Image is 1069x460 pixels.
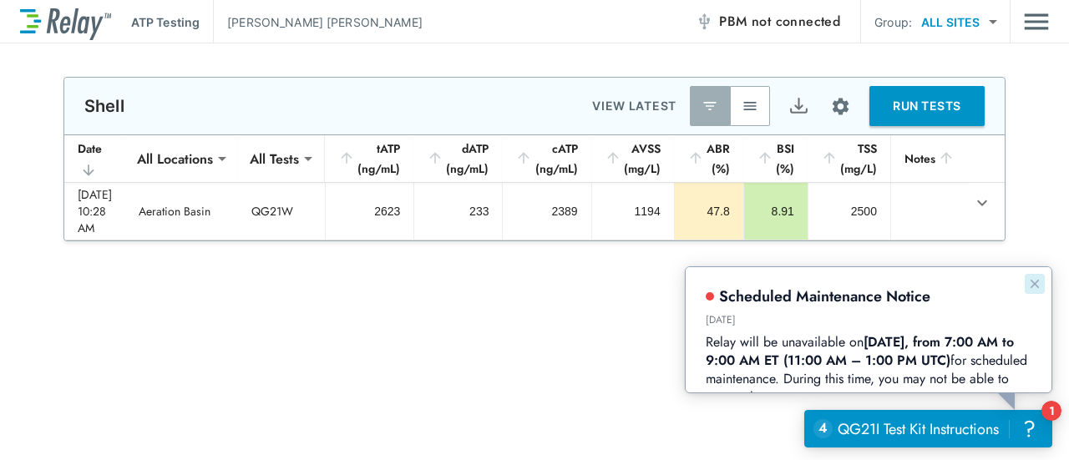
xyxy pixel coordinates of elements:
button: Export [778,86,818,126]
div: TSS (mg/L) [821,139,877,179]
div: ABR (%) [687,139,730,179]
img: Settings Icon [830,96,851,117]
div: Notes [904,149,955,169]
div: 2389 [516,203,577,220]
div: [DATE] 10:28 AM [78,186,112,236]
img: View All [742,98,758,114]
img: LuminUltra Relay [20,4,111,40]
td: Aeration Basin [125,183,238,240]
span: PBM [719,10,840,33]
p: VIEW LATEST [592,96,676,116]
div: All Locations [125,142,225,175]
button: expand row [968,189,996,217]
p: Shell [84,96,124,116]
p: [PERSON_NAME] [PERSON_NAME] [227,13,423,31]
span: not connected [752,12,840,31]
div: 233 [428,203,489,220]
p: ATP Testing [131,13,200,31]
iframe: Resource center unread badge [1041,401,1061,421]
div: 2500 [822,203,877,220]
button: PBM not connected [689,5,847,38]
div: dATP (ng/mL) [427,139,489,179]
p: Group: [874,13,912,31]
div: AVSS (mg/L) [605,139,661,179]
div: BSI (%) [757,139,794,179]
table: sticky table [64,135,1005,240]
button: Site setup [818,84,863,129]
div: 2623 [339,203,400,220]
img: Drawer Icon [1024,6,1049,38]
div: 1194 [605,203,661,220]
iframe: Resource center [804,410,1052,447]
img: Latest [702,98,718,114]
p: Relay will be unavailable on for scheduled maintenance. During this time, you may not be able to ... [20,66,346,139]
div: 47.8 [688,203,730,220]
b: [DATE], from 7:00 AM to 9:00 AM ET (11:00 AM – 1:00 PM UTC) [20,65,332,103]
iframe: Resource center popout [685,266,1052,393]
div: tATP (ng/mL) [338,139,400,179]
img: Offline Icon [696,13,712,30]
th: Date [64,135,125,183]
button: Main menu [1024,6,1049,38]
button: RUN TESTS [869,86,985,126]
div: cATP (ng/mL) [515,139,577,179]
button: Dismiss announcement [339,7,359,27]
td: QG21W [238,183,325,240]
img: Export Icon [788,96,809,117]
div: 8.91 [757,203,794,220]
div: All Tests [238,142,311,175]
